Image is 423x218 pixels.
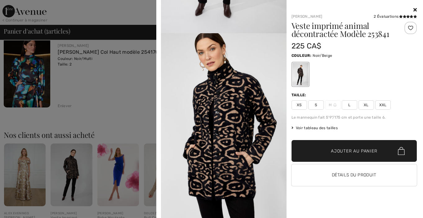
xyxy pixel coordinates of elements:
[292,125,338,131] span: Voir tableau des tailles
[342,100,357,110] span: L
[292,42,322,50] span: 225 CA$
[375,100,391,110] span: XXL
[292,100,307,110] span: XS
[374,14,417,19] div: 2 Évaluations
[333,103,336,107] img: ring-m.svg
[292,14,323,19] a: [PERSON_NAME]
[292,140,417,162] button: Ajouter au panier
[313,53,332,58] span: Noir/Beige
[325,100,341,110] span: M
[308,100,324,110] span: S
[12,4,33,10] span: 1 nouv.
[292,22,396,38] h1: Veste imprimé animal décontractée Modèle 253841
[358,100,374,110] span: XL
[331,148,377,154] span: Ajouter au panier
[292,92,308,98] div: Taille:
[398,147,405,155] img: Bag.svg
[292,53,311,58] span: Couleur:
[292,115,417,120] div: Le mannequin fait 5'9"/175 cm et porte une taille 6.
[292,63,308,86] div: Noir/Beige
[292,164,417,186] button: Détails du produit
